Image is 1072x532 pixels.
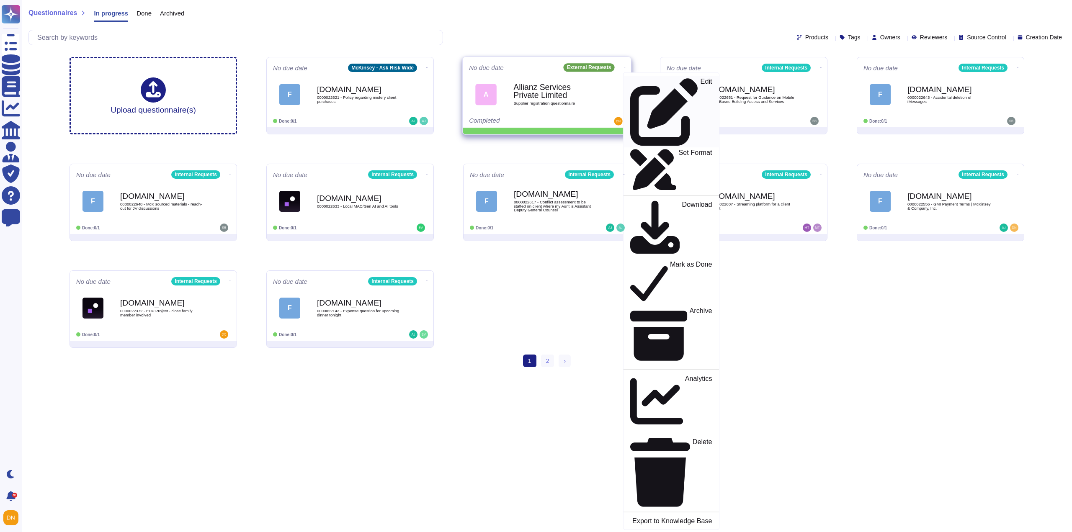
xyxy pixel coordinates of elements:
[711,85,794,93] b: [DOMAIN_NAME]
[863,65,898,71] span: No due date
[137,10,152,16] span: Done
[967,34,1006,40] span: Source Control
[279,332,296,337] span: Done: 0/1
[805,34,828,40] span: Products
[469,117,573,126] div: Completed
[564,357,566,364] span: ›
[907,85,991,93] b: [DOMAIN_NAME]
[120,202,204,210] span: 0000022648 - McK sourced materials - reach-out for JV discussions
[3,510,18,525] img: user
[317,204,401,208] span: 0000022633 - Local MAC/Gen AI and AI tools
[679,149,712,190] p: Set Format
[317,309,401,317] span: 0000022143 - Expense question for upcoming dinner tonight
[317,194,401,202] b: [DOMAIN_NAME]
[317,299,401,307] b: [DOMAIN_NAME]
[870,84,891,105] div: F
[279,298,300,319] div: F
[920,34,947,40] span: Reviewers
[513,83,598,100] b: Allianz Services Private Limited
[803,224,811,232] img: user
[624,516,719,526] a: Export to Knowledge Base
[273,172,307,178] span: No due date
[476,226,493,230] span: Done: 0/1
[762,64,811,72] div: Internal Requests
[82,332,100,337] span: Done: 0/1
[1010,224,1018,232] img: user
[82,298,103,319] img: Logo
[420,330,428,339] img: user
[711,192,794,200] b: [DOMAIN_NAME]
[632,518,712,524] p: Export to Knowledge Base
[82,191,103,212] div: F
[417,224,425,232] img: user
[693,439,712,507] p: Delete
[690,308,712,365] p: Archive
[810,117,819,125] img: user
[513,102,598,106] span: Supplier registration questionnaire
[120,192,204,200] b: [DOMAIN_NAME]
[120,309,204,317] span: 0000022372 - EDP Project - close family member involved
[514,190,598,198] b: [DOMAIN_NAME]
[624,373,719,429] a: Analytics
[220,330,228,339] img: user
[317,85,401,93] b: [DOMAIN_NAME]
[1026,34,1062,40] span: Creation Date
[624,259,719,306] a: Mark as Done
[279,191,300,212] img: Logo
[624,199,719,260] a: Download
[616,224,625,232] img: user
[33,30,443,45] input: Search by keywords
[869,119,887,123] span: Done: 0/1
[12,493,17,498] div: 9+
[475,84,497,105] div: A
[171,277,220,285] div: Internal Requests
[120,299,204,307] b: [DOMAIN_NAME]
[420,117,428,125] img: user
[682,201,712,258] p: Download
[1007,117,1015,125] img: user
[624,76,719,148] a: Edit
[959,64,1008,72] div: Internal Requests
[94,10,128,16] span: In progress
[469,64,504,71] span: No due date
[160,10,184,16] span: Archived
[541,355,554,367] a: 2
[701,78,712,146] p: Edit
[1000,224,1008,232] img: user
[624,306,719,366] a: Archive
[368,277,417,285] div: Internal Requests
[76,278,111,285] span: No due date
[907,202,991,210] span: 0000022556 - GMI Payment Terms | McKinsey & Company, Inc.
[273,278,307,285] span: No due date
[317,95,401,103] span: 0000022621 - Policy regarding mistery client purchases
[848,34,861,40] span: Tags
[523,355,536,367] span: 1
[870,191,891,212] div: F
[273,65,307,71] span: No due date
[711,202,794,210] span: 0000022607 - Streaming platform for a client event
[220,224,228,232] img: user
[514,200,598,212] span: 0000022617 - Conflict assessment to be staffed on client where my Aunt is Assistant Deputy Genera...
[624,437,719,509] a: Delete
[880,34,900,40] span: Owners
[959,170,1008,179] div: Internal Requests
[2,509,24,527] button: user
[685,375,712,428] p: Analytics
[409,330,417,339] img: user
[279,119,296,123] span: Done: 0/1
[470,172,504,178] span: No due date
[813,224,822,232] img: user
[667,65,701,71] span: No due date
[711,95,794,103] span: 0000022651 - Request for Guidance on Mobile App-Based Building Access and Services
[863,172,898,178] span: No due date
[907,192,991,200] b: [DOMAIN_NAME]
[111,77,196,114] div: Upload questionnaire(s)
[564,63,615,72] div: External Requests
[368,170,417,179] div: Internal Requests
[171,170,220,179] div: Internal Requests
[670,261,712,304] p: Mark as Done
[565,170,614,179] div: Internal Requests
[82,226,100,230] span: Done: 0/1
[76,172,111,178] span: No due date
[762,170,811,179] div: Internal Requests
